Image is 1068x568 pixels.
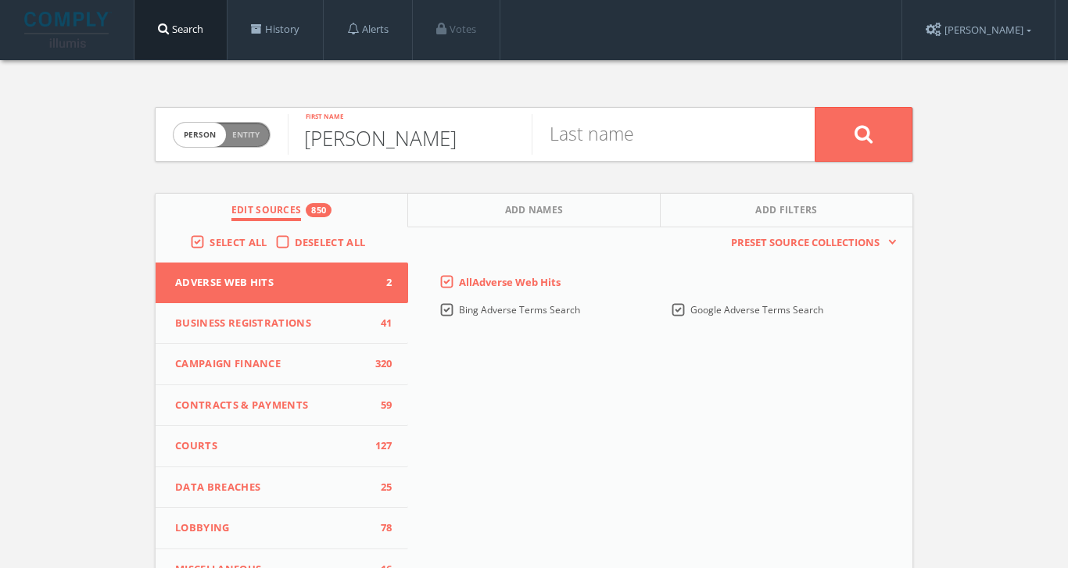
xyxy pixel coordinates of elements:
[369,316,392,331] span: 41
[175,438,369,454] span: Courts
[156,194,408,227] button: Edit Sources850
[369,480,392,495] span: 25
[306,203,332,217] div: 850
[723,235,887,251] span: Preset Source Collections
[156,467,408,509] button: Data Breaches25
[24,12,112,48] img: illumis
[505,203,564,221] span: Add Names
[175,480,369,495] span: Data Breaches
[175,275,369,291] span: Adverse Web Hits
[175,356,369,372] span: Campaign Finance
[175,520,369,536] span: Lobbying
[175,398,369,413] span: Contracts & Payments
[661,194,912,227] button: Add Filters
[231,203,302,221] span: Edit Sources
[156,303,408,345] button: Business Registrations41
[369,438,392,454] span: 127
[174,123,226,147] span: person
[459,275,561,289] span: All Adverse Web Hits
[459,303,580,316] span: Bing Adverse Terms Search
[369,398,392,413] span: 59
[755,203,818,221] span: Add Filters
[156,263,408,303] button: Adverse Web Hits2
[232,129,260,141] span: Entity
[156,344,408,385] button: Campaign Finance320
[369,520,392,536] span: 78
[156,508,408,549] button: Lobbying78
[369,275,392,291] span: 2
[690,303,823,316] span: Google Adverse Terms Search
[156,385,408,427] button: Contracts & Payments59
[156,426,408,467] button: Courts127
[175,316,369,331] span: Business Registrations
[295,235,366,249] span: Deselect All
[723,235,897,251] button: Preset Source Collections
[408,194,661,227] button: Add Names
[369,356,392,372] span: 320
[210,235,267,249] span: Select All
